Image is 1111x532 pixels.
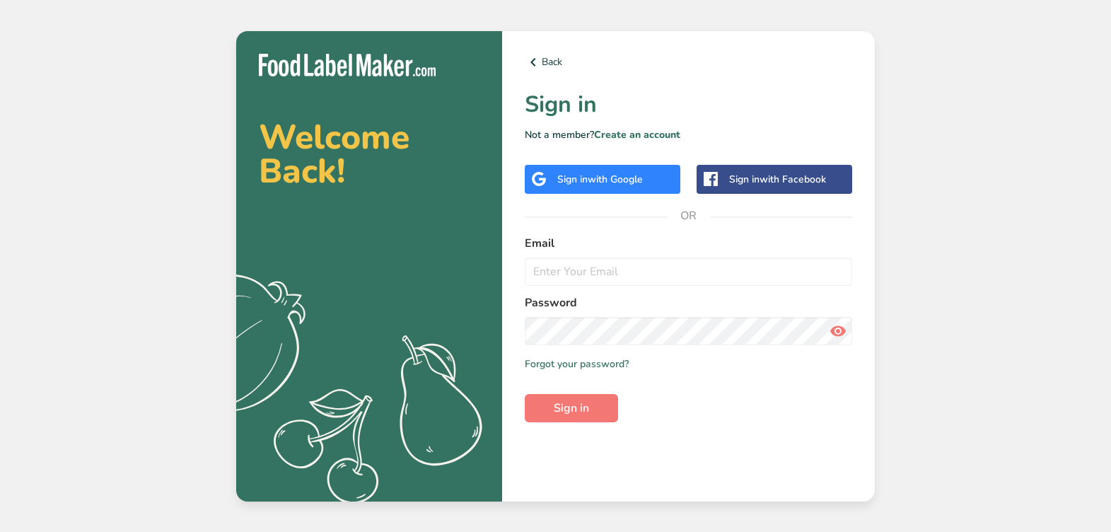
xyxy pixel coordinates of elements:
[729,172,826,187] div: Sign in
[525,294,852,311] label: Password
[525,127,852,142] p: Not a member?
[525,258,852,286] input: Enter Your Email
[259,54,436,77] img: Food Label Maker
[525,54,852,71] a: Back
[557,172,643,187] div: Sign in
[525,235,852,252] label: Email
[594,128,680,141] a: Create an account
[668,195,710,237] span: OR
[554,400,589,417] span: Sign in
[525,394,618,422] button: Sign in
[525,88,852,122] h1: Sign in
[525,357,629,371] a: Forgot your password?
[588,173,643,186] span: with Google
[760,173,826,186] span: with Facebook
[259,120,479,188] h2: Welcome Back!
